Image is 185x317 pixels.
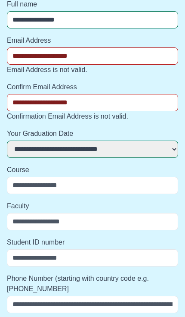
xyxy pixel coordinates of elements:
[7,165,178,175] label: Course
[7,201,178,211] label: Faculty
[7,66,87,73] span: Email Address is not valid.
[7,129,178,139] label: Your Graduation Date
[7,82,178,92] label: Confirm Email Address
[7,273,178,294] label: Phone Number (starting with country code e.g. [PHONE_NUMBER]
[7,113,128,120] span: Confirmation Email Address is not valid.
[7,237,178,248] label: Student ID number
[7,35,178,46] label: Email Address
